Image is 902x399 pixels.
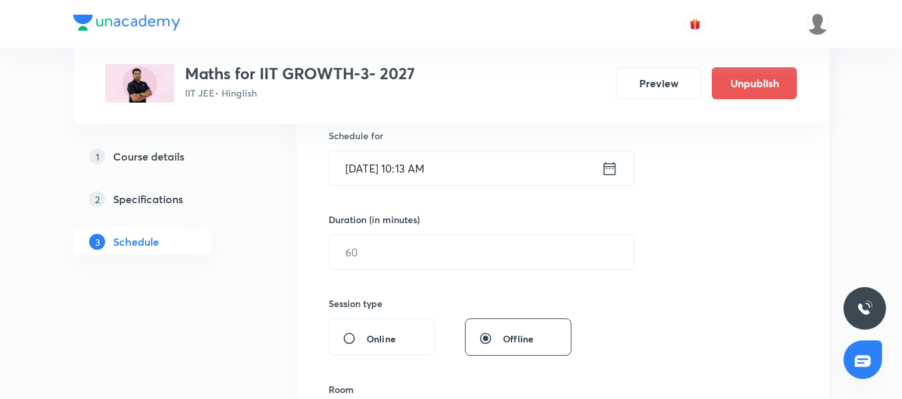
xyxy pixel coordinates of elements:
h5: Course details [113,149,184,165]
img: ttu [857,300,873,316]
span: Offline [503,332,533,346]
h5: Schedule [113,234,159,250]
p: IIT JEE • Hinglish [185,86,415,100]
img: Gopal Kumar [806,13,829,35]
p: 2 [89,191,105,207]
p: 1 [89,149,105,165]
h6: Schedule for [329,129,628,143]
button: Unpublish [712,67,797,99]
img: Company Logo [73,15,180,31]
input: 60 [329,235,634,269]
h6: Room [329,382,354,396]
img: avatar [689,18,701,30]
img: 069A8666-5038-4819-9862-B1CF7C8A0702_plus.png [105,64,174,103]
h6: Session type [329,296,382,310]
button: avatar [684,13,706,35]
h5: Specifications [113,191,183,207]
a: 1Course details [73,143,254,170]
button: Preview [616,67,701,99]
p: 3 [89,234,105,250]
h3: Maths for IIT GROWTH-3- 2027 [185,64,415,83]
a: 2Specifications [73,186,254,212]
span: Online [367,332,396,346]
h6: Duration (in minutes) [329,212,420,226]
a: Company Logo [73,15,180,34]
